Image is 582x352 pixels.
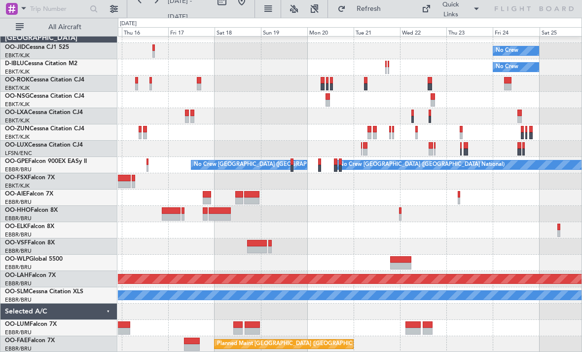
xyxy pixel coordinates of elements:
[5,101,30,108] a: EBKT/KJK
[5,61,77,67] a: D-IBLUCessna Citation M2
[120,20,137,28] div: [DATE]
[5,191,53,197] a: OO-AIEFalcon 7X
[307,27,354,36] div: Mon 20
[5,150,32,157] a: LFSN/ENC
[5,175,55,181] a: OO-FSXFalcon 7X
[496,43,518,58] div: No Crew
[5,142,83,148] a: OO-LUXCessna Citation CJ4
[5,240,28,246] span: OO-VSF
[5,182,30,190] a: EBKT/KJK
[5,338,28,344] span: OO-FAE
[5,84,30,92] a: EBKT/KJK
[446,27,493,36] div: Thu 23
[5,110,28,116] span: OO-LXA
[5,264,32,271] a: EBBR/BRU
[5,110,83,116] a: OO-LXACessna Citation CJ4
[417,1,485,17] button: Quick Links
[5,256,29,262] span: OO-WLP
[5,321,57,327] a: OO-LUMFalcon 7X
[5,52,30,59] a: EBKT/KJK
[5,215,32,222] a: EBBR/BRU
[122,27,168,36] div: Thu 16
[5,231,32,238] a: EBBR/BRU
[5,224,27,230] span: OO-ELK
[333,1,392,17] button: Refresh
[5,207,31,213] span: OO-HHO
[5,61,24,67] span: D-IBLU
[5,77,30,83] span: OO-ROK
[5,166,32,173] a: EBBR/BRU
[5,126,30,132] span: OO-ZUN
[5,77,84,83] a: OO-ROKCessna Citation CJ4
[5,158,28,164] span: OO-GPE
[493,27,539,36] div: Fri 24
[5,240,55,246] a: OO-VSFFalcon 8X
[496,60,518,75] div: No Crew
[194,157,359,172] div: No Crew [GEOGRAPHIC_DATA] ([GEOGRAPHIC_DATA] National)
[5,93,30,99] span: OO-NSG
[5,273,56,278] a: OO-LAHFalcon 7X
[5,142,28,148] span: OO-LUX
[5,191,26,197] span: OO-AIE
[5,247,32,255] a: EBBR/BRU
[5,289,29,295] span: OO-SLM
[5,133,30,141] a: EBKT/KJK
[5,273,29,278] span: OO-LAH
[339,157,505,172] div: No Crew [GEOGRAPHIC_DATA] ([GEOGRAPHIC_DATA] National)
[5,207,58,213] a: OO-HHOFalcon 8X
[348,5,389,12] span: Refresh
[5,44,69,50] a: OO-JIDCessna CJ1 525
[5,117,30,124] a: EBKT/KJK
[5,44,26,50] span: OO-JID
[5,198,32,206] a: EBBR/BRU
[261,27,307,36] div: Sun 19
[5,329,32,336] a: EBBR/BRU
[5,289,83,295] a: OO-SLMCessna Citation XLS
[11,19,107,35] button: All Aircraft
[5,321,30,327] span: OO-LUM
[26,24,104,31] span: All Aircraft
[217,337,396,352] div: Planned Maint [GEOGRAPHIC_DATA] ([GEOGRAPHIC_DATA] National)
[5,256,63,262] a: OO-WLPGlobal 5500
[5,175,28,181] span: OO-FSX
[5,296,32,304] a: EBBR/BRU
[5,224,54,230] a: OO-ELKFalcon 8X
[5,68,30,76] a: EBKT/KJK
[5,338,55,344] a: OO-FAEFalcon 7X
[5,280,32,287] a: EBBR/BRU
[5,158,87,164] a: OO-GPEFalcon 900EX EASy II
[5,126,84,132] a: OO-ZUNCessna Citation CJ4
[215,27,261,36] div: Sat 18
[168,27,215,36] div: Fri 17
[400,27,446,36] div: Wed 22
[5,93,84,99] a: OO-NSGCessna Citation CJ4
[354,27,400,36] div: Tue 21
[30,1,87,16] input: Trip Number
